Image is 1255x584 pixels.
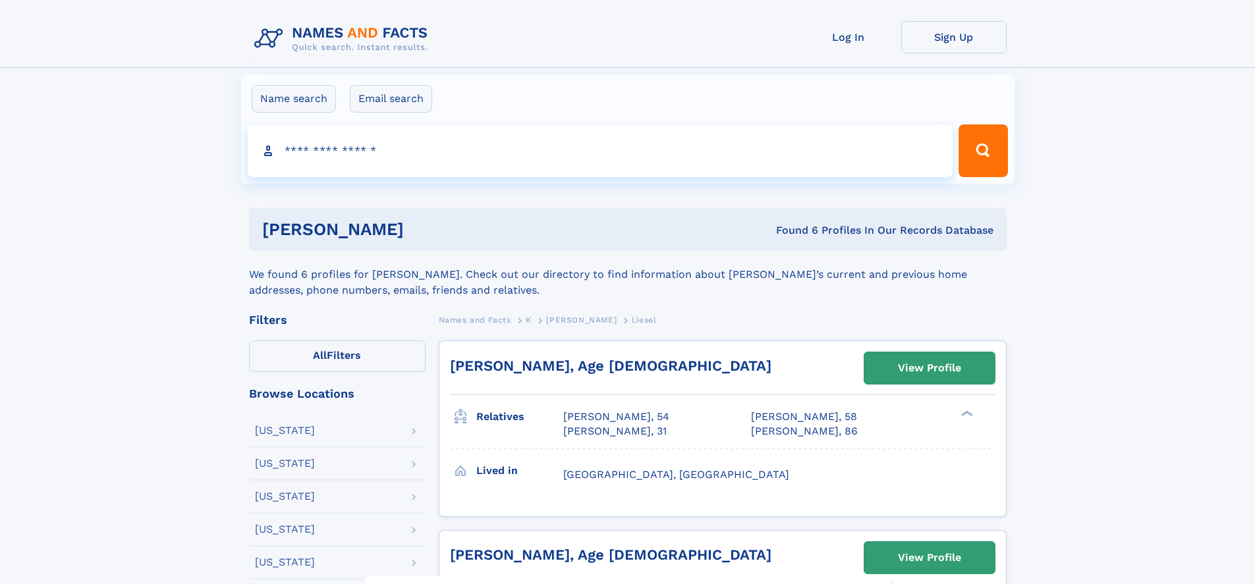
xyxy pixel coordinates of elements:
a: View Profile [864,542,995,573]
div: We found 6 profiles for [PERSON_NAME]. Check out our directory to find information about [PERSON_... [249,251,1007,298]
a: Log In [796,21,901,53]
a: Names and Facts [439,311,511,328]
a: [PERSON_NAME], 54 [563,410,669,424]
div: Filters [249,314,426,326]
button: Search Button [959,124,1007,177]
div: ❯ [958,410,974,418]
span: All [313,349,327,361]
h1: [PERSON_NAME] [262,221,590,238]
label: Name search [252,85,336,113]
a: K [526,311,532,328]
input: search input [248,124,953,177]
label: Email search [350,85,432,113]
a: Sign Up [901,21,1007,53]
div: View Profile [898,353,961,383]
label: Filters [249,340,426,372]
span: [GEOGRAPHIC_DATA], [GEOGRAPHIC_DATA] [563,468,789,481]
a: [PERSON_NAME], 31 [563,424,667,438]
a: [PERSON_NAME], 86 [751,424,858,438]
div: Found 6 Profiles In Our Records Database [590,223,993,238]
div: [US_STATE] [255,458,315,469]
h3: Lived in [476,460,563,482]
a: [PERSON_NAME], 58 [751,410,857,424]
div: [US_STATE] [255,524,315,535]
a: [PERSON_NAME], Age [DEMOGRAPHIC_DATA] [450,358,771,374]
h3: Relatives [476,406,563,428]
span: [PERSON_NAME] [546,315,617,325]
div: Browse Locations [249,388,426,400]
a: View Profile [864,352,995,384]
a: [PERSON_NAME], Age [DEMOGRAPHIC_DATA] [450,546,771,563]
div: [US_STATE] [255,491,315,502]
img: Logo Names and Facts [249,21,439,57]
span: Liesel [632,315,657,325]
span: K [526,315,532,325]
div: [US_STATE] [255,557,315,568]
div: [US_STATE] [255,425,315,436]
a: [PERSON_NAME] [546,311,617,328]
div: View Profile [898,543,961,573]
